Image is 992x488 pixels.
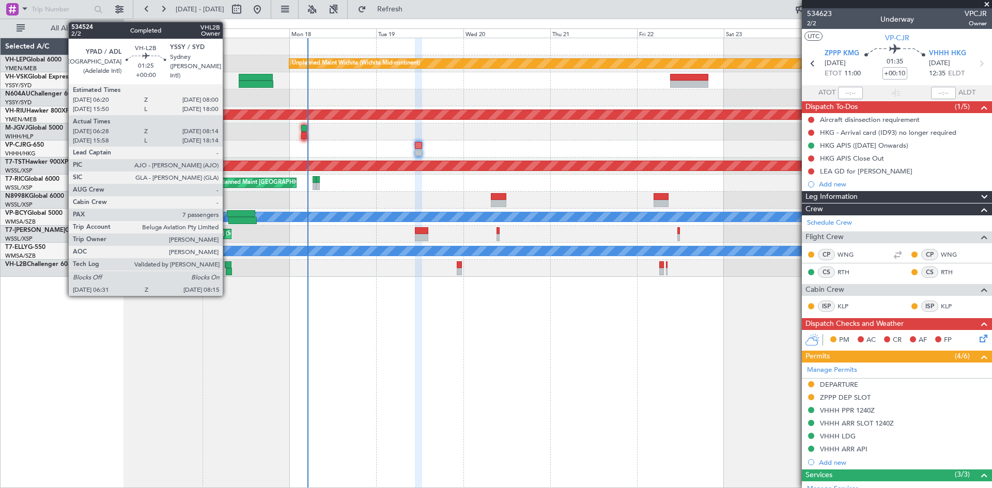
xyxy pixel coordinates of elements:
div: Tue 19 [376,28,463,38]
a: N604AUChallenger 604 [5,91,75,97]
div: VHHH ARR API [820,445,867,453]
span: VP-BCY [5,210,27,216]
span: Leg Information [805,191,858,203]
a: VP-BCYGlobal 5000 [5,210,63,216]
span: Dispatch To-Dos [805,101,858,113]
div: ISP [921,301,938,312]
div: Mon 18 [289,28,376,38]
input: Trip Number [32,2,91,17]
div: HKG APIS Close Out [820,154,884,163]
div: Unplanned Maint [GEOGRAPHIC_DATA] (Seletar) [212,175,341,191]
a: WSSL/XSP [5,167,33,175]
span: ATOT [818,88,835,98]
a: T7-[PERSON_NAME]Global 7500 [5,227,100,233]
span: FP [944,335,952,345]
div: CS [921,266,938,278]
span: Flight Crew [805,231,844,243]
span: Services [805,469,832,481]
div: Planned Maint [GEOGRAPHIC_DATA] (Seletar) [144,124,265,139]
span: PM [839,335,849,345]
span: (1/5) [955,101,970,112]
span: Refresh [368,6,412,13]
button: All Aircraft [11,20,112,37]
span: 534623 [807,8,832,19]
span: [DATE] - [DATE] [176,5,224,14]
span: ALDT [958,88,975,98]
span: [DATE] [825,58,846,69]
span: ZPPP KMG [825,49,859,59]
div: Underway [880,14,914,25]
span: N604AU [5,91,30,97]
a: WSSL/XSP [5,235,33,243]
a: WSSL/XSP [5,184,33,192]
div: Planned Maint [GEOGRAPHIC_DATA] (Seletar) [126,226,247,242]
a: WSSL/XSP [5,201,33,209]
span: (3/3) [955,469,970,480]
a: KLP [941,302,964,311]
div: Unplanned Maint Wichita (Wichita Mid-continent) [292,56,420,71]
span: Owner [965,19,987,28]
div: Add new [819,458,987,467]
span: Cabin Crew [805,284,844,296]
a: WNG [941,250,964,259]
a: VH-VSKGlobal Express XRS [5,74,85,80]
span: AF [919,335,927,345]
span: VP-CJR [5,142,26,148]
span: All Aircraft [27,25,109,32]
a: VP-CJRG-650 [5,142,44,148]
span: T7-[PERSON_NAME] [5,227,65,233]
a: WIHH/HLP [5,133,34,140]
button: UTC [804,32,823,41]
a: WMSA/SZB [5,218,36,226]
a: M-JGVJGlobal 5000 [5,125,63,131]
div: VHHH ARR SLOT 1240Z [820,419,894,428]
div: CP [921,249,938,260]
div: Fri 22 [637,28,724,38]
div: ISP [818,301,835,312]
span: (4/6) [955,351,970,361]
a: RTH [941,267,964,277]
span: ETOT [825,69,842,79]
span: M-JGVJ [5,125,28,131]
span: 11:00 [844,69,861,79]
a: WMSA/SZB [5,252,36,260]
span: N8998K [5,193,29,199]
span: Dispatch Checks and Weather [805,318,904,330]
div: Sat 23 [724,28,811,38]
span: AC [866,335,876,345]
div: Wed 20 [463,28,550,38]
div: [DATE] [125,21,143,29]
a: KLP [838,302,861,311]
span: VH-LEP [5,57,26,63]
input: --:-- [838,87,863,99]
span: VH-L2B [5,261,27,267]
span: VP-CJR [885,33,909,43]
div: HKG APIS ([DATE] Onwards) [820,141,908,150]
button: Refresh [353,1,415,18]
span: 2/2 [807,19,832,28]
span: ELDT [948,69,965,79]
span: VH-RIU [5,108,26,114]
span: Permits [805,351,830,363]
a: VH-RIUHawker 800XP [5,108,69,114]
div: Sun 17 [203,28,289,38]
a: T7-ELLYG-550 [5,244,45,250]
a: Schedule Crew [807,218,852,228]
a: N8998KGlobal 6000 [5,193,64,199]
div: DEPARTURE [820,380,858,389]
span: 12:35 [929,69,946,79]
div: Add new [819,180,987,188]
span: T7-TST [5,159,25,165]
a: YSSY/SYD [5,99,32,106]
span: T7-ELLY [5,244,28,250]
span: [DATE] [929,58,950,69]
a: WNG [838,250,861,259]
span: VPCJR [965,8,987,19]
span: VH-VSK [5,74,28,80]
a: VH-L2BChallenger 604 [5,261,71,267]
span: Crew [805,203,823,215]
a: T7-TSTHawker 900XP [5,159,68,165]
a: VH-LEPGlobal 6000 [5,57,61,63]
div: Thu 21 [550,28,637,38]
div: Sat 16 [116,28,203,38]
